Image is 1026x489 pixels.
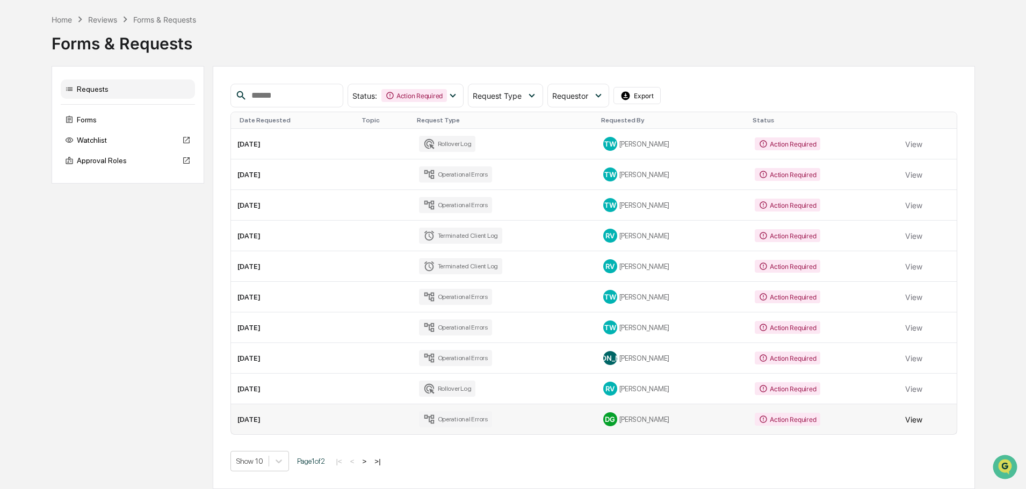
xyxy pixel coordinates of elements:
[74,131,138,150] a: 🗄️Attestations
[231,374,357,404] td: [DATE]
[905,317,922,338] button: View
[419,350,492,366] div: Operational Errors
[603,351,742,365] div: [PERSON_NAME]
[231,190,357,221] td: [DATE]
[231,282,357,312] td: [DATE]
[473,91,522,100] span: Request Type
[231,159,357,190] td: [DATE]
[37,82,176,93] div: Start new chat
[905,286,922,308] button: View
[419,228,502,244] div: Terminated Client Log
[753,116,894,124] div: Status
[603,198,742,212] div: [PERSON_NAME]
[11,82,30,101] img: 1746055101610-c473b297-6a78-478c-a979-82029cc54cd1
[603,351,617,365] div: [PERSON_NAME]
[905,347,922,369] button: View
[297,457,325,465] span: Page 1 of 2
[419,136,475,152] div: Rollover Log
[905,133,922,155] button: View
[603,198,617,212] div: TW
[603,137,742,151] div: [PERSON_NAME]
[371,457,384,466] button: >|
[905,408,922,430] button: View
[11,157,19,165] div: 🔎
[6,151,72,171] a: 🔎Data Lookup
[603,137,617,151] div: TW
[240,116,353,124] div: Date Requested
[231,312,357,343] td: [DATE]
[231,221,357,251] td: [DATE]
[603,167,742,181] div: [PERSON_NAME]
[11,23,196,40] p: How can we help?
[333,457,345,466] button: |<
[601,116,745,124] div: Requested By
[905,378,922,399] button: View
[603,382,617,396] div: RV
[133,15,196,24] div: Forms & Requests
[603,259,742,273] div: [PERSON_NAME]
[21,135,69,146] span: Preclearance
[61,151,195,170] div: Approval Roles
[89,135,133,146] span: Attestations
[381,89,447,102] div: Action Required
[78,136,86,145] div: 🗄️
[755,199,820,211] div: Action Required
[603,259,617,273] div: RV
[88,15,117,24] div: Reviews
[6,131,74,150] a: 🖐️Preclearance
[107,182,130,190] span: Pylon
[755,168,820,181] div: Action Required
[613,87,661,104] button: Export
[352,91,377,100] span: Status :
[755,229,820,242] div: Action Required
[419,197,492,213] div: Operational Errors
[603,382,742,396] div: [PERSON_NAME]
[603,320,742,334] div: [PERSON_NAME]
[37,93,136,101] div: We're available if you need us!
[905,164,922,185] button: View
[231,343,357,374] td: [DATE]
[231,404,357,434] td: [DATE]
[755,290,820,303] div: Action Required
[419,381,475,397] div: Rollover Log
[755,260,820,273] div: Action Required
[231,251,357,282] td: [DATE]
[755,137,820,150] div: Action Required
[992,454,1021,483] iframe: Open customer support
[183,85,196,98] button: Start new chat
[417,116,592,124] div: Request Type
[11,136,19,145] div: 🖐️
[419,289,492,305] div: Operational Errors
[603,320,617,334] div: TW
[603,290,742,304] div: [PERSON_NAME]
[905,194,922,216] button: View
[905,256,922,277] button: View
[905,225,922,246] button: View
[603,229,617,243] div: RV
[603,229,742,243] div: [PERSON_NAME]
[419,166,492,183] div: Operational Errors
[61,110,195,129] div: Forms
[231,129,357,159] td: [DATE]
[755,352,820,364] div: Action Required
[347,457,358,466] button: <
[419,258,502,274] div: Terminated Client Log
[755,382,820,395] div: Action Required
[603,290,617,304] div: TW
[21,156,68,166] span: Data Lookup
[419,319,492,335] div: Operational Errors
[603,412,617,426] div: DG
[359,457,370,466] button: >
[362,116,408,124] div: Topic
[76,181,130,190] a: Powered byPylon
[61,79,195,99] div: Requests
[603,412,742,426] div: [PERSON_NAME]
[603,167,617,181] div: TW
[61,130,195,150] div: Watchlist
[755,321,820,334] div: Action Required
[419,411,492,427] div: Operational Errors
[52,25,975,53] div: Forms & Requests
[552,91,588,100] span: Requestor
